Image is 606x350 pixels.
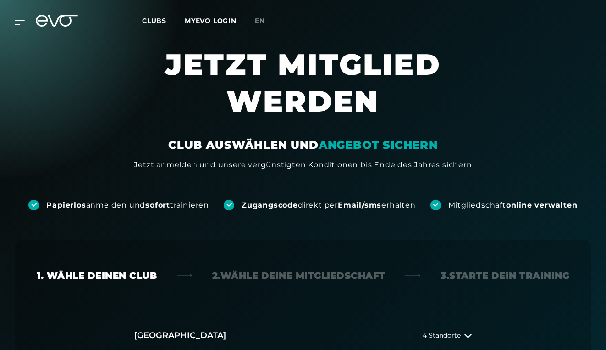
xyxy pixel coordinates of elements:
strong: online verwalten [506,201,578,209]
strong: Zugangscode [242,201,298,209]
div: 3. Starte dein Training [441,269,569,282]
div: Jetzt anmelden und unsere vergünstigten Konditionen bis Ende des Jahres sichern [134,159,472,170]
em: ANGEBOT SICHERN [319,138,438,152]
strong: Email/sms [338,201,381,209]
h1: JETZT MITGLIED WERDEN [92,46,514,138]
strong: sofort [145,201,170,209]
div: Mitgliedschaft [448,200,578,210]
div: anmelden und trainieren [46,200,209,210]
span: 4 Standorte [423,332,461,339]
div: CLUB AUSWÄHLEN UND [168,138,437,152]
div: direkt per erhalten [242,200,415,210]
div: 2. Wähle deine Mitgliedschaft [212,269,386,282]
a: en [255,16,276,26]
a: Clubs [142,16,185,25]
a: MYEVO LOGIN [185,17,237,25]
div: 1. Wähle deinen Club [37,269,157,282]
strong: Papierlos [46,201,86,209]
h2: [GEOGRAPHIC_DATA] [134,330,226,341]
span: Clubs [142,17,166,25]
span: en [255,17,265,25]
